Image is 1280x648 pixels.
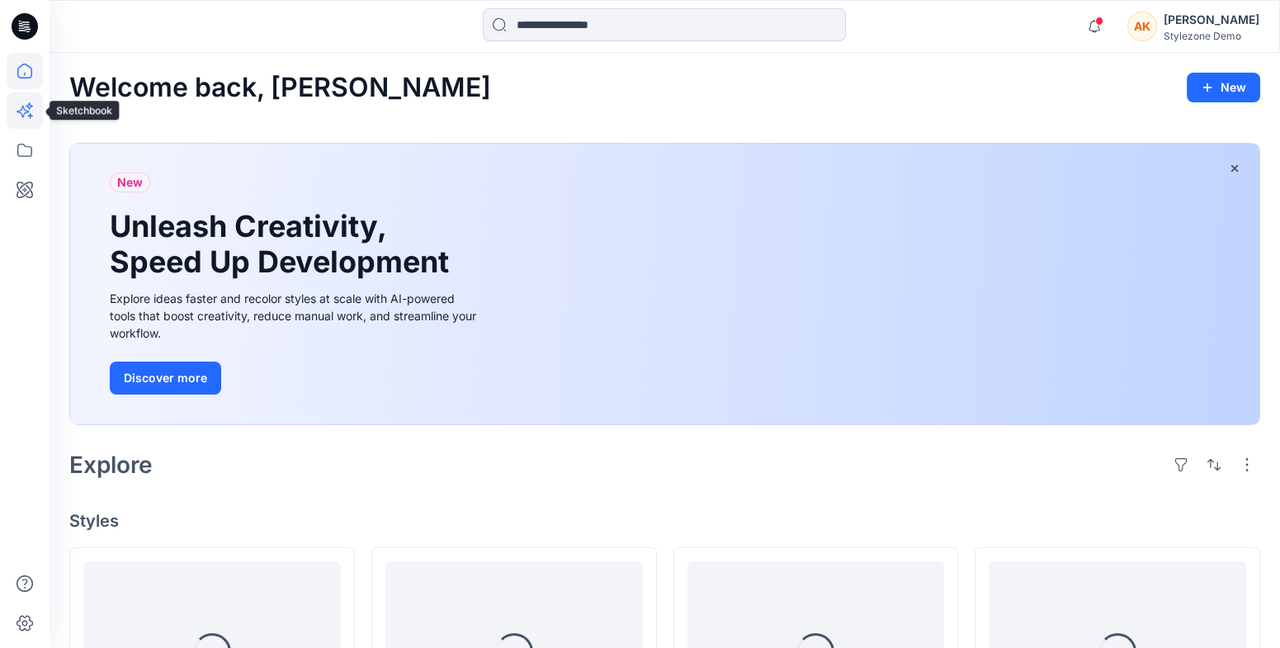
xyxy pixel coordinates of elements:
h1: Unleash Creativity, Speed Up Development [110,209,456,280]
div: Explore ideas faster and recolor styles at scale with AI-powered tools that boost creativity, red... [110,290,481,342]
h2: Explore [69,452,153,478]
a: Discover more [110,362,481,395]
button: New [1187,73,1260,102]
div: Stylezone Demo [1164,30,1259,42]
span: New [117,173,143,192]
div: AK [1127,12,1157,41]
div: [PERSON_NAME] [1164,10,1259,30]
h2: Welcome back, [PERSON_NAME] [69,73,491,103]
h4: Styles [69,511,1260,531]
button: Discover more [110,362,221,395]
